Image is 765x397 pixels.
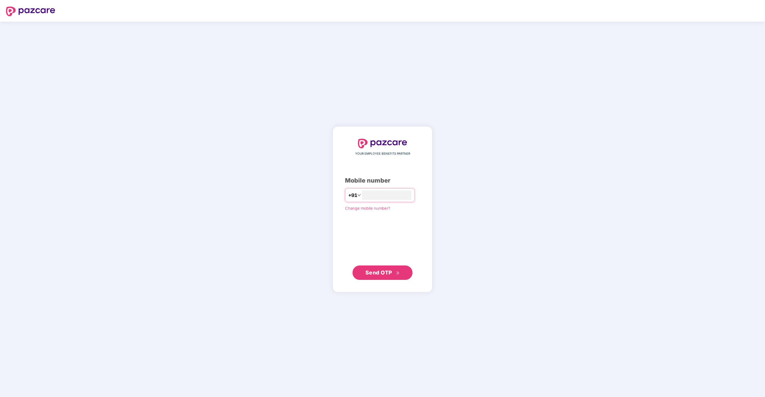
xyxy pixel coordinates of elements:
[365,269,392,276] span: Send OTP
[345,176,420,185] div: Mobile number
[358,139,407,148] img: logo
[352,265,412,280] button: Send OTPdouble-right
[357,193,361,197] span: down
[355,151,410,156] span: YOUR EMPLOYEE BENEFITS PARTNER
[348,192,357,199] span: +91
[396,271,400,275] span: double-right
[345,206,390,211] a: Change mobile number?
[6,7,55,16] img: logo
